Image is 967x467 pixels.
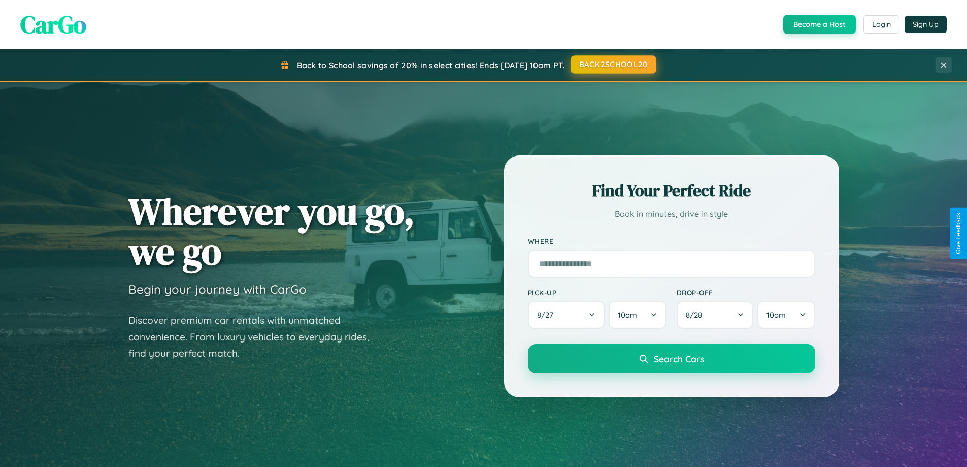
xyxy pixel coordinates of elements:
p: Discover premium car rentals with unmatched convenience. From luxury vehicles to everyday rides, ... [128,312,382,362]
div: Give Feedback [955,213,962,254]
button: Login [863,15,899,34]
span: 8 / 28 [686,310,707,320]
label: Pick-up [528,288,666,297]
label: Where [528,237,815,245]
button: Search Cars [528,344,815,373]
span: Search Cars [654,353,704,364]
span: CarGo [20,8,86,41]
button: 10am [609,301,666,329]
label: Drop-off [677,288,815,297]
p: Book in minutes, drive in style [528,207,815,222]
button: Sign Up [905,16,947,33]
button: Become a Host [783,15,856,34]
button: 10am [757,301,815,329]
span: Back to School savings of 20% in select cities! Ends [DATE] 10am PT. [297,60,565,70]
button: 8/27 [528,301,605,329]
h2: Find Your Perfect Ride [528,179,815,202]
h1: Wherever you go, we go [128,191,415,271]
h3: Begin your journey with CarGo [128,282,307,297]
span: 10am [766,310,786,320]
button: BACK2SCHOOL20 [571,55,656,74]
button: 8/28 [677,301,754,329]
span: 10am [618,310,637,320]
span: 8 / 27 [537,310,558,320]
